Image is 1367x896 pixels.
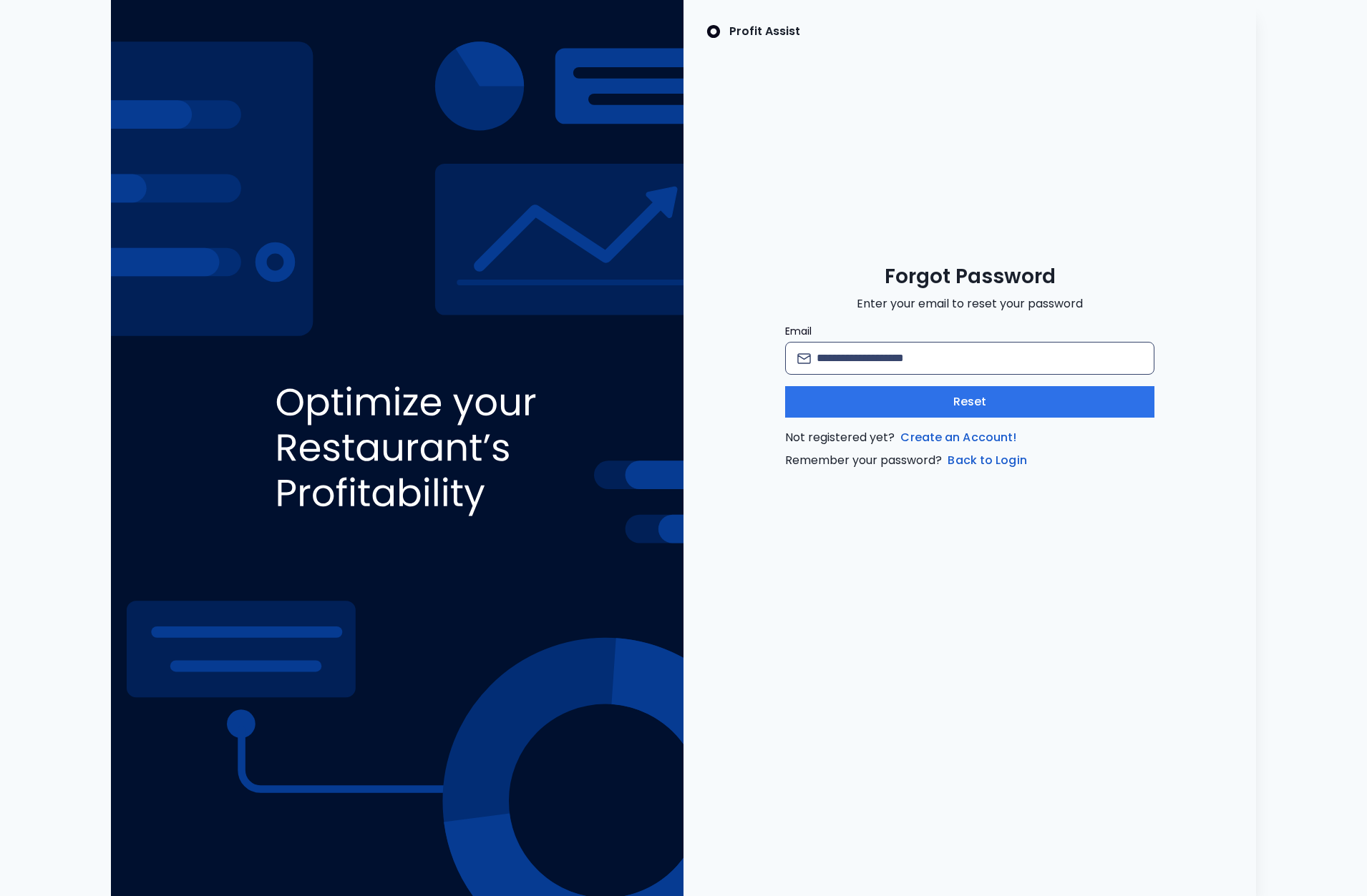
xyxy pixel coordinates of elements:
span: Enter your email to reset your password [857,295,1083,312]
p: Profit Assist [729,23,800,40]
span: Forgot Password [885,264,1056,290]
img: SpotOn Logo [706,23,721,40]
span: Email [785,324,812,338]
button: Reset [785,386,1154,418]
span: Not registered yet? [785,429,1154,446]
span: Reset [953,393,987,410]
a: Back to Login [945,452,1029,469]
a: Create an Account! [897,429,1019,446]
img: email [797,353,811,364]
span: Remember your password? [785,452,1154,469]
